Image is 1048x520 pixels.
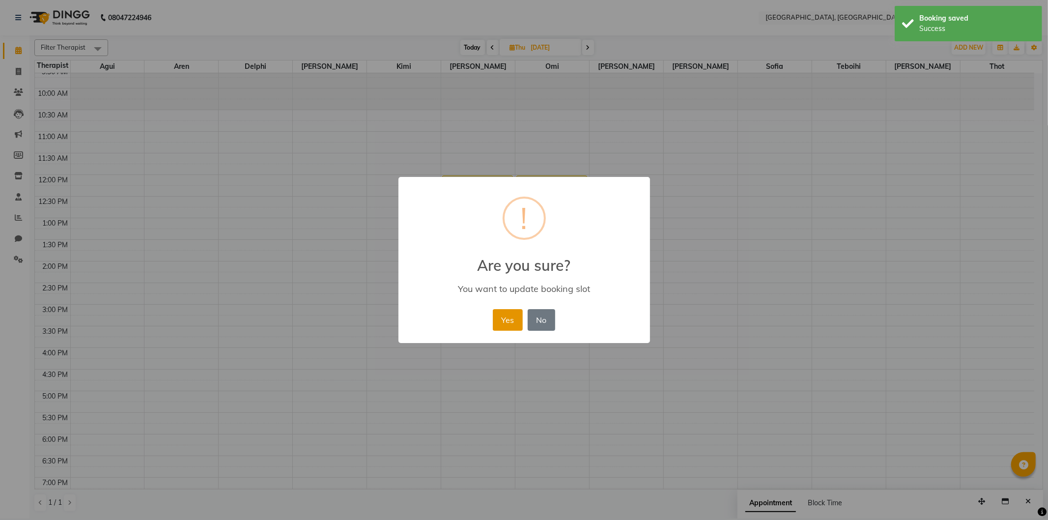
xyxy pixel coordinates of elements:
div: You want to update booking slot [412,283,635,294]
div: Success [919,24,1035,34]
button: Yes [493,309,523,331]
h2: Are you sure? [398,245,650,274]
div: Booking saved [919,13,1035,24]
div: ! [521,199,528,238]
button: No [528,309,555,331]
